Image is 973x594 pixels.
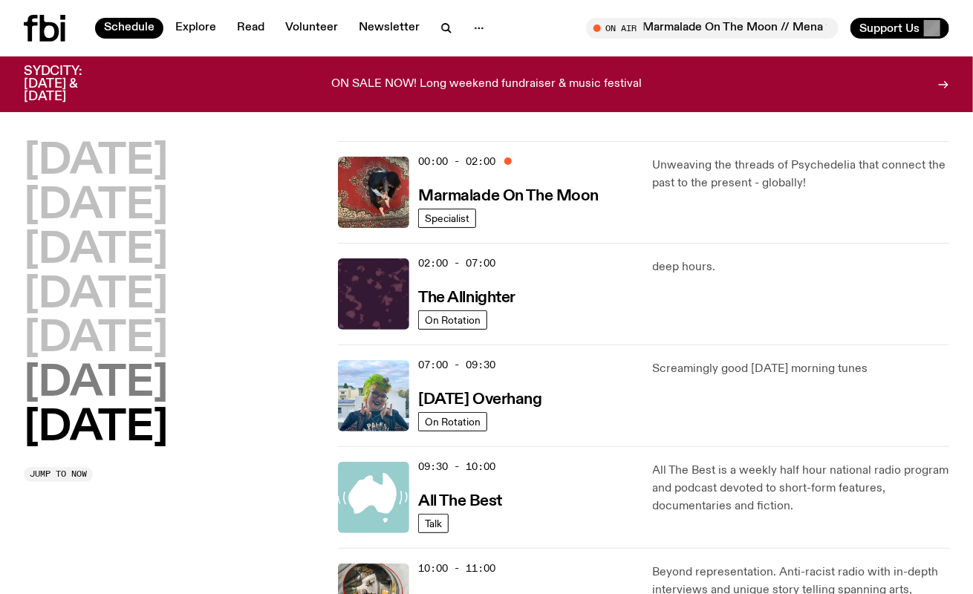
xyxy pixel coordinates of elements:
span: 10:00 - 11:00 [418,561,495,575]
h3: All The Best [418,494,502,509]
h3: Marmalade On The Moon [418,189,599,204]
p: Unweaving the threads of Psychedelia that connect the past to the present - globally! [653,157,949,192]
button: [DATE] [24,275,168,316]
span: 09:30 - 10:00 [418,460,495,474]
img: Tommy - Persian Rug [338,157,409,228]
button: Jump to now [24,467,93,482]
p: ON SALE NOW! Long weekend fundraiser & music festival [331,78,642,91]
span: On Rotation [425,314,481,325]
span: Jump to now [30,470,87,478]
a: The Allnighter [418,287,515,306]
h3: SYDCITY: [DATE] & [DATE] [24,65,119,103]
a: Explore [166,18,225,39]
a: Schedule [95,18,163,39]
a: On Rotation [418,310,487,330]
button: [DATE] [24,141,168,183]
p: Screamingly good [DATE] morning tunes [653,360,949,378]
a: Marmalade On The Moon [418,186,599,204]
a: On Rotation [418,412,487,431]
button: [DATE] [24,363,168,405]
span: Support Us [859,22,920,35]
span: Specialist [425,212,469,223]
button: Support Us [850,18,949,39]
button: [DATE] [24,186,168,227]
a: Volunteer [276,18,347,39]
button: [DATE] [24,319,168,360]
span: 07:00 - 09:30 [418,358,495,372]
p: All The Best is a weekly half hour national radio program and podcast devoted to short-form featu... [653,462,949,515]
a: Read [228,18,273,39]
button: [DATE] [24,408,168,449]
h3: [DATE] Overhang [418,392,541,408]
a: All The Best [418,491,502,509]
button: On AirMarmalade On The Moon // Mena 1.0 [586,18,839,39]
span: Talk [425,518,442,529]
span: 02:00 - 07:00 [418,256,495,270]
span: 00:00 - 02:00 [418,154,495,169]
a: [DATE] Overhang [418,389,541,408]
p: deep hours. [653,258,949,276]
h3: The Allnighter [418,290,515,306]
button: [DATE] [24,230,168,272]
a: Specialist [418,209,476,228]
a: Newsletter [350,18,429,39]
span: On Rotation [425,416,481,427]
a: Talk [418,514,449,533]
